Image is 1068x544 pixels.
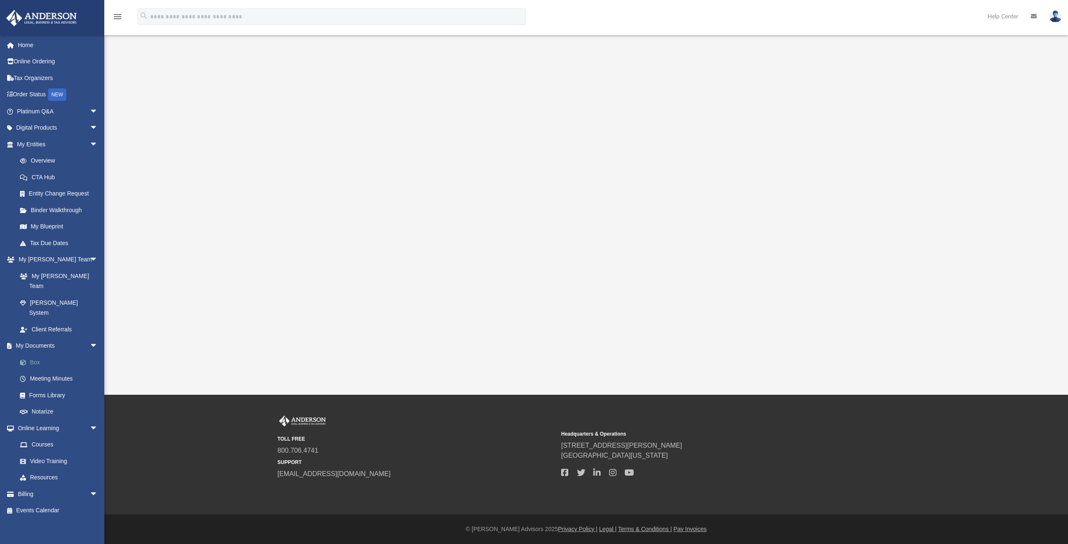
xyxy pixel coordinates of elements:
a: CTA Hub [12,169,111,186]
div: NEW [48,88,66,101]
a: My Documentsarrow_drop_down [6,338,111,354]
a: [GEOGRAPHIC_DATA][US_STATE] [561,452,668,459]
i: search [139,11,149,20]
a: Client Referrals [12,321,106,338]
img: Anderson Advisors Platinum Portal [4,10,79,26]
a: Terms & Conditions | [618,526,672,532]
a: Tax Organizers [6,70,111,86]
a: Events Calendar [6,502,111,519]
a: My [PERSON_NAME] Teamarrow_drop_down [6,251,106,268]
img: User Pic [1049,10,1062,23]
a: Legal | [599,526,617,532]
a: Home [6,37,111,53]
span: arrow_drop_down [90,420,106,437]
small: SUPPORT [277,459,555,466]
span: arrow_drop_down [90,486,106,503]
a: [PERSON_NAME] System [12,294,106,321]
a: Order StatusNEW [6,86,111,103]
a: Notarize [12,404,111,420]
small: Headquarters & Operations [561,430,839,438]
a: Privacy Policy | [558,526,598,532]
span: arrow_drop_down [90,251,106,268]
a: My Blueprint [12,218,106,235]
small: TOLL FREE [277,435,555,443]
a: My Entitiesarrow_drop_down [6,136,111,153]
a: Billingarrow_drop_down [6,486,111,502]
span: arrow_drop_down [90,120,106,137]
a: Box [12,354,111,371]
a: [STREET_ADDRESS][PERSON_NAME] [561,442,682,449]
a: Overview [12,153,111,169]
a: Platinum Q&Aarrow_drop_down [6,103,111,120]
a: Online Learningarrow_drop_down [6,420,106,436]
a: Forms Library [12,387,106,404]
img: Anderson Advisors Platinum Portal [277,416,327,426]
a: Video Training [12,453,102,469]
span: arrow_drop_down [90,103,106,120]
a: Digital Productsarrow_drop_down [6,120,111,136]
a: Binder Walkthrough [12,202,111,218]
a: Pay Invoices [673,526,706,532]
a: Courses [12,436,106,453]
i: menu [113,12,123,22]
a: 800.706.4741 [277,447,318,454]
a: Entity Change Request [12,186,111,202]
a: Resources [12,469,106,486]
a: My [PERSON_NAME] Team [12,268,102,294]
span: arrow_drop_down [90,338,106,355]
span: arrow_drop_down [90,136,106,153]
a: menu [113,16,123,22]
a: Tax Due Dates [12,235,111,251]
a: Online Ordering [6,53,111,70]
a: [EMAIL_ADDRESS][DOMAIN_NAME] [277,470,390,477]
div: © [PERSON_NAME] Advisors 2025 [104,525,1068,534]
a: Meeting Minutes [12,371,111,387]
